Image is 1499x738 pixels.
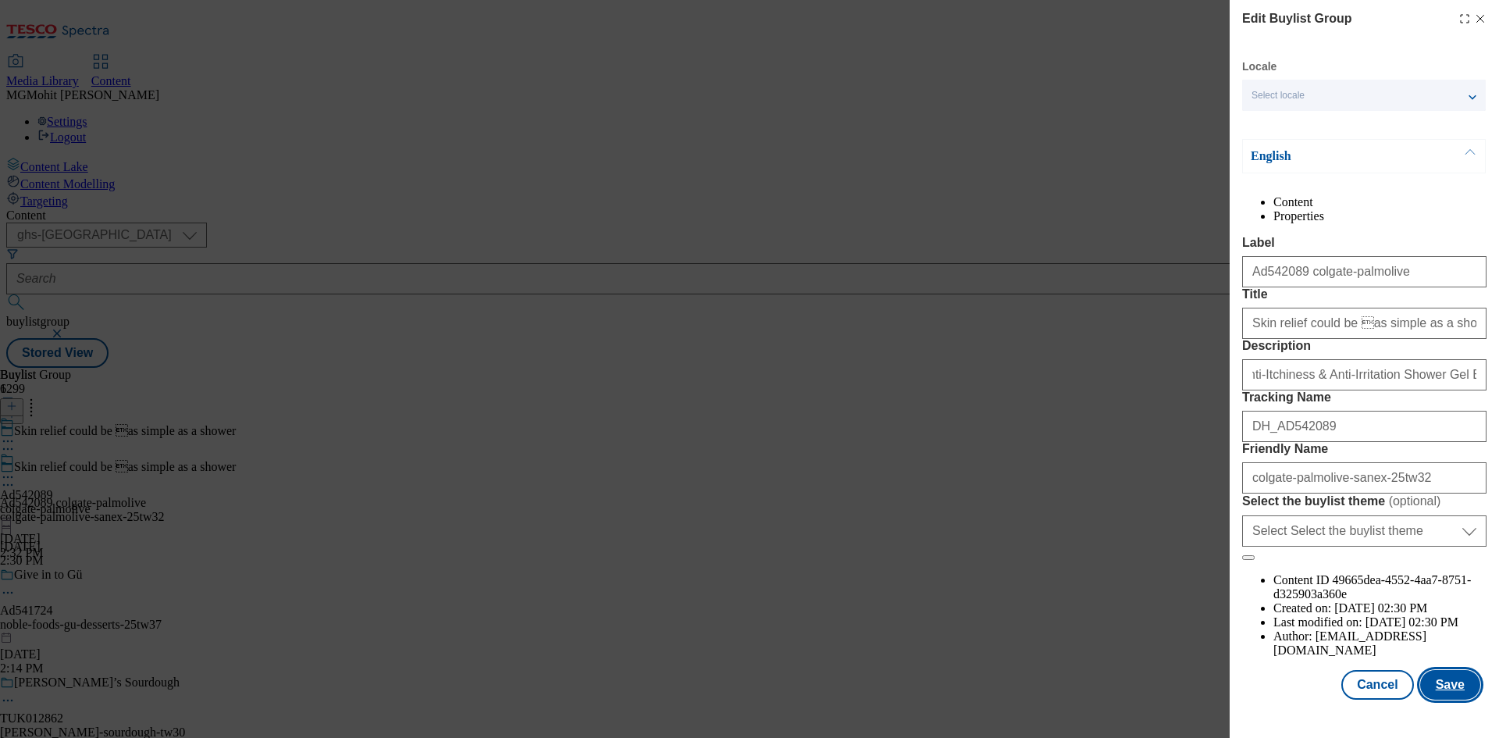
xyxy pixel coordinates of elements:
span: [DATE] 02:30 PM [1365,615,1458,629]
button: Save [1420,670,1480,700]
label: Description [1242,339,1487,353]
label: Tracking Name [1242,390,1487,405]
label: Locale [1242,62,1276,71]
input: Enter Description [1242,359,1487,390]
span: ( optional ) [1389,494,1441,508]
label: Friendly Name [1242,442,1487,456]
label: Label [1242,236,1487,250]
button: Cancel [1341,670,1413,700]
li: Author: [1273,629,1487,658]
li: Properties [1273,209,1487,223]
label: Select the buylist theme [1242,494,1487,509]
button: Select locale [1242,80,1486,111]
input: Enter Label [1242,256,1487,287]
li: Last modified on: [1273,615,1487,629]
span: 49665dea-4552-4aa7-8751-d325903a360e [1273,573,1471,601]
p: English [1251,148,1415,164]
h4: Edit Buylist Group [1242,9,1351,28]
input: Enter Title [1242,308,1487,339]
span: [DATE] 02:30 PM [1334,601,1427,615]
span: [EMAIL_ADDRESS][DOMAIN_NAME] [1273,629,1426,657]
span: Select locale [1252,90,1305,102]
li: Created on: [1273,601,1487,615]
li: Content ID [1273,573,1487,601]
li: Content [1273,195,1487,209]
label: Title [1242,287,1487,301]
input: Enter Friendly Name [1242,462,1487,494]
input: Enter Tracking Name [1242,411,1487,442]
